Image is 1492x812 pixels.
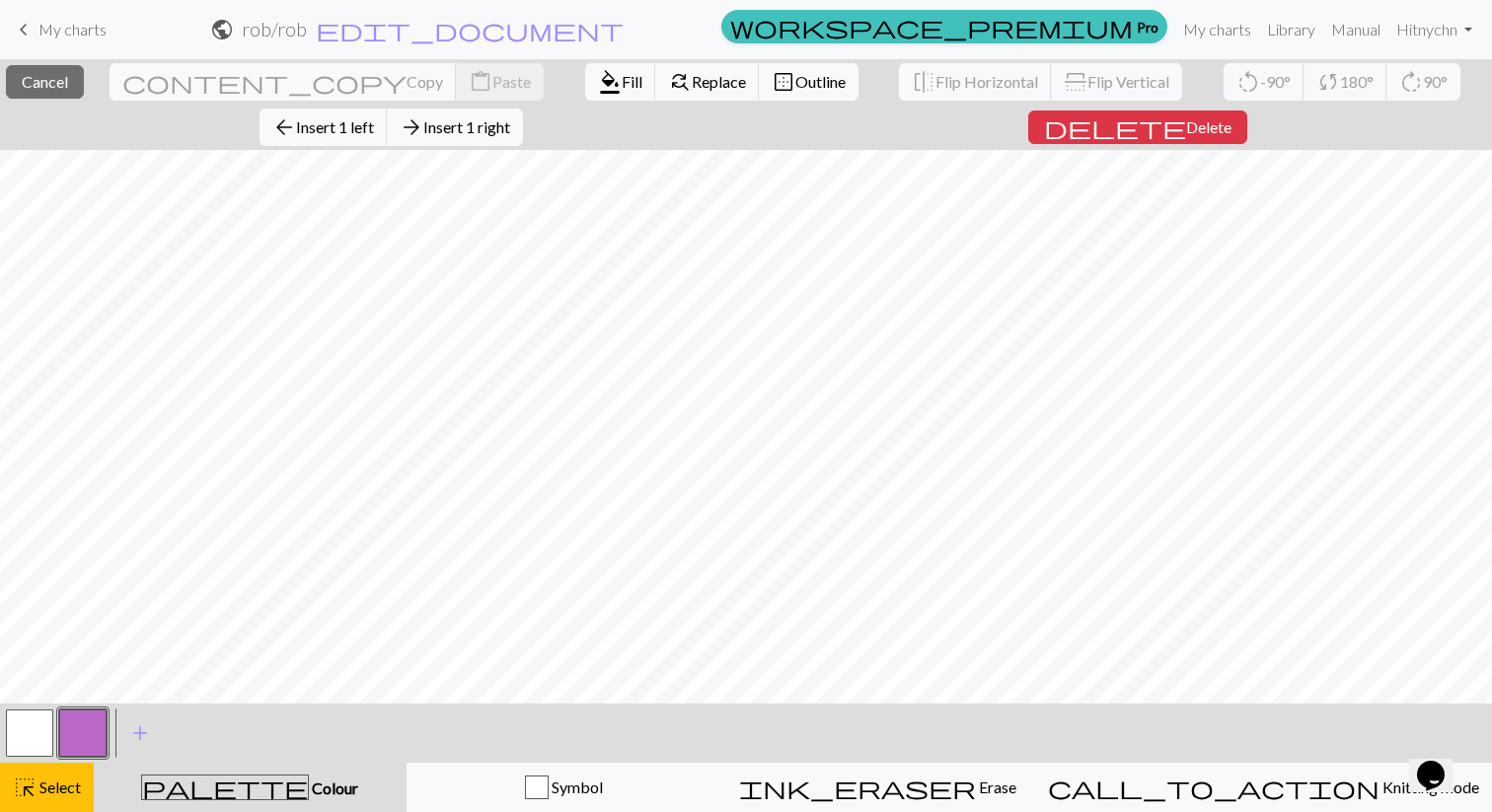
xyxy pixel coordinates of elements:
[38,20,107,38] span: My charts
[739,774,976,801] span: ink_eraser
[720,763,1035,812] button: Erase
[976,777,1016,796] span: Erase
[12,16,36,43] span: keyboard_arrow_left
[6,65,84,99] button: Cancel
[260,109,388,146] button: Insert 1 left
[1051,63,1182,101] button: Flip Vertical
[1316,68,1340,96] span: sync
[1186,117,1231,136] span: Delete
[549,777,603,796] span: Symbol
[1388,10,1480,49] a: Hitnychn
[400,113,423,141] span: arrow_forward
[795,72,846,91] span: Outline
[316,16,624,43] span: edit_document
[387,109,523,146] button: Insert 1 right
[309,778,358,797] span: Colour
[622,72,642,91] span: Fill
[37,777,81,796] span: Select
[1028,111,1247,144] button: Delete
[1175,10,1259,49] a: My charts
[1399,68,1423,96] span: rotate_right
[668,68,692,96] span: find_replace
[242,18,307,40] h2: rob / rob
[272,113,296,141] span: arrow_back
[655,63,760,101] button: Replace
[407,72,443,91] span: Copy
[1423,72,1448,91] span: 90°
[1236,68,1260,96] span: rotate_left
[585,63,656,101] button: Fill
[912,68,935,96] span: flip
[122,68,407,96] span: content_copy
[1048,774,1380,801] span: call_to_action
[1323,10,1388,49] a: Manual
[1087,72,1169,91] span: Flip Vertical
[1386,63,1460,101] button: 90°
[759,63,858,101] button: Outline
[730,13,1133,40] span: workspace_premium
[1409,733,1472,792] iframe: chat widget
[296,117,374,136] span: Insert 1 left
[22,72,68,91] span: Cancel
[94,763,407,812] button: Colour
[598,68,622,96] span: format_color_fill
[692,72,746,91] span: Replace
[407,763,721,812] button: Symbol
[210,16,234,43] span: public
[935,72,1038,91] span: Flip Horizontal
[899,63,1052,101] button: Flip Horizontal
[1340,72,1374,91] span: 180°
[13,774,37,801] span: highlight_alt
[1062,70,1089,94] span: flip
[1044,113,1186,141] span: delete
[423,117,510,136] span: Insert 1 right
[110,63,457,101] button: Copy
[1259,10,1323,49] a: Library
[1035,763,1492,812] button: Knitting mode
[142,774,308,801] span: palette
[1304,63,1387,101] button: 180°
[1380,777,1479,796] span: Knitting mode
[772,68,795,96] span: border_outer
[1224,63,1305,101] button: -90°
[128,719,152,747] span: add
[721,10,1167,43] a: Pro
[1260,72,1291,91] span: -90°
[12,13,107,46] a: My charts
